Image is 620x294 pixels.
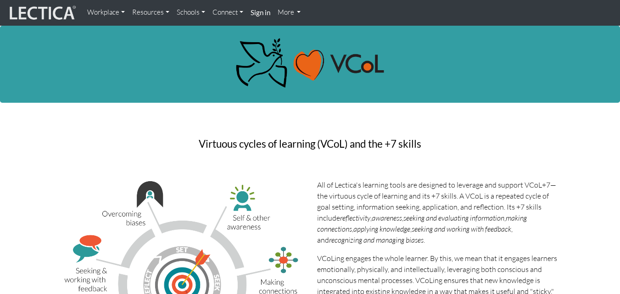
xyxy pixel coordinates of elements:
a: Schools [173,4,209,22]
a: Connect [209,4,247,22]
i: reflectivity [340,213,370,222]
i: recognizing and managing biases [329,235,424,244]
img: lecticalive [7,4,76,22]
i: making connections [317,213,527,233]
strong: Sign in [251,8,270,17]
a: Sign in [247,4,274,22]
a: Workplace [84,4,128,22]
a: More [274,4,305,22]
h3: Virtuous cycles of learning (VCoL) and the +7 skills [168,139,452,150]
i: seeking and working with feedback [412,224,511,233]
i: awareness [372,213,402,222]
i: seeking and evaluating information [403,213,504,222]
a: Resources [128,4,173,22]
p: All of Lectica's learning tools are designed to leverage and support VCoL+7—the virtuous cycle of... [317,179,558,245]
i: applying knowledge [353,224,410,233]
